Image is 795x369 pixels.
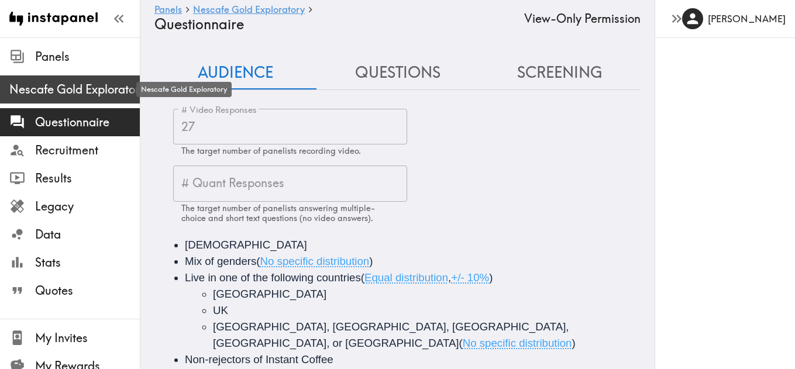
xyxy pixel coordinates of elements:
label: # Video Responses [181,104,257,116]
span: ) [369,255,373,267]
a: Nescafe Gold Exploratory [193,5,305,16]
a: Panels [154,5,182,16]
span: Legacy [35,198,140,215]
span: [DEMOGRAPHIC_DATA] [185,239,307,251]
span: ( [459,337,463,349]
h4: Questionnaire [154,16,515,33]
span: UK [213,304,228,316]
button: Screening [479,56,641,89]
span: [GEOGRAPHIC_DATA], [GEOGRAPHIC_DATA], [GEOGRAPHIC_DATA], [GEOGRAPHIC_DATA], or [GEOGRAPHIC_DATA] [213,320,572,349]
span: The target number of panelists recording video. [181,146,361,156]
span: , [448,271,451,284]
span: Results [35,170,140,187]
div: Nescafe Gold Exploratory [136,82,232,97]
h6: [PERSON_NAME] [708,12,786,25]
span: Panels [35,49,140,65]
span: Stats [35,254,140,271]
span: Mix of genders [185,255,256,267]
span: [GEOGRAPHIC_DATA] [213,288,326,300]
span: ) [489,271,493,284]
span: My Invites [35,330,140,346]
span: Data [35,226,140,243]
span: ) [572,337,575,349]
span: +/- 10% [451,271,489,284]
button: Questions [316,56,479,89]
span: Equal distribution [364,271,448,284]
span: No specific distribution [463,337,572,349]
button: Audience [154,56,316,89]
span: Recruitment [35,142,140,158]
span: Nescafe Gold Exploratory [9,81,140,98]
span: No specific distribution [260,255,370,267]
div: Questionnaire Audience/Questions/Screening Tab Navigation [154,56,641,89]
span: Live in one of the following countries [185,271,361,284]
div: View-Only Permission [524,11,641,27]
span: Non-rejectors of Instant Coffee [185,353,333,365]
span: The target number of panelists answering multiple-choice and short text questions (no video answe... [181,203,375,223]
span: ( [256,255,260,267]
span: Questionnaire [35,114,140,130]
span: ( [361,271,364,284]
span: Quotes [35,282,140,299]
